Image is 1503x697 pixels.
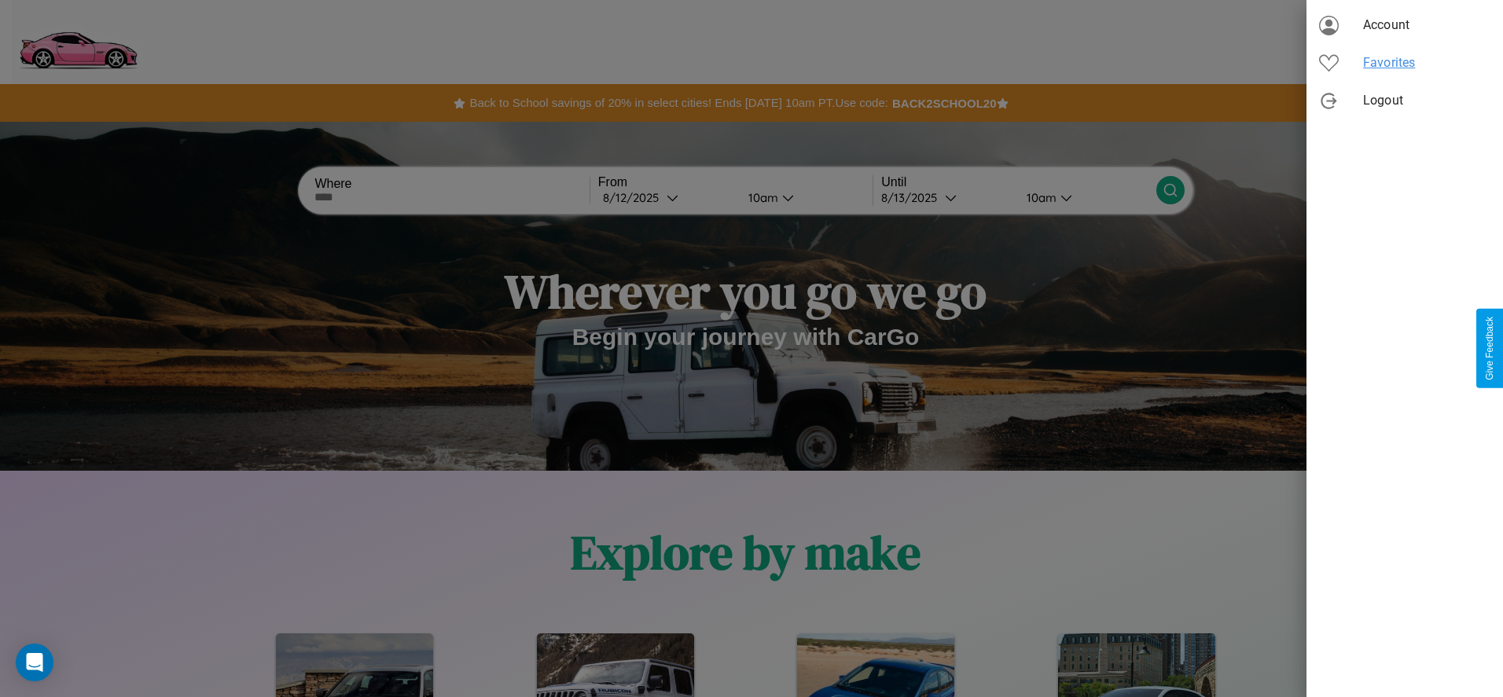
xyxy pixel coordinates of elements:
[1306,82,1503,119] div: Logout
[1363,53,1490,72] span: Favorites
[1363,91,1490,110] span: Logout
[1363,16,1490,35] span: Account
[16,644,53,681] div: Open Intercom Messenger
[1306,44,1503,82] div: Favorites
[1484,317,1495,380] div: Give Feedback
[1306,6,1503,44] div: Account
